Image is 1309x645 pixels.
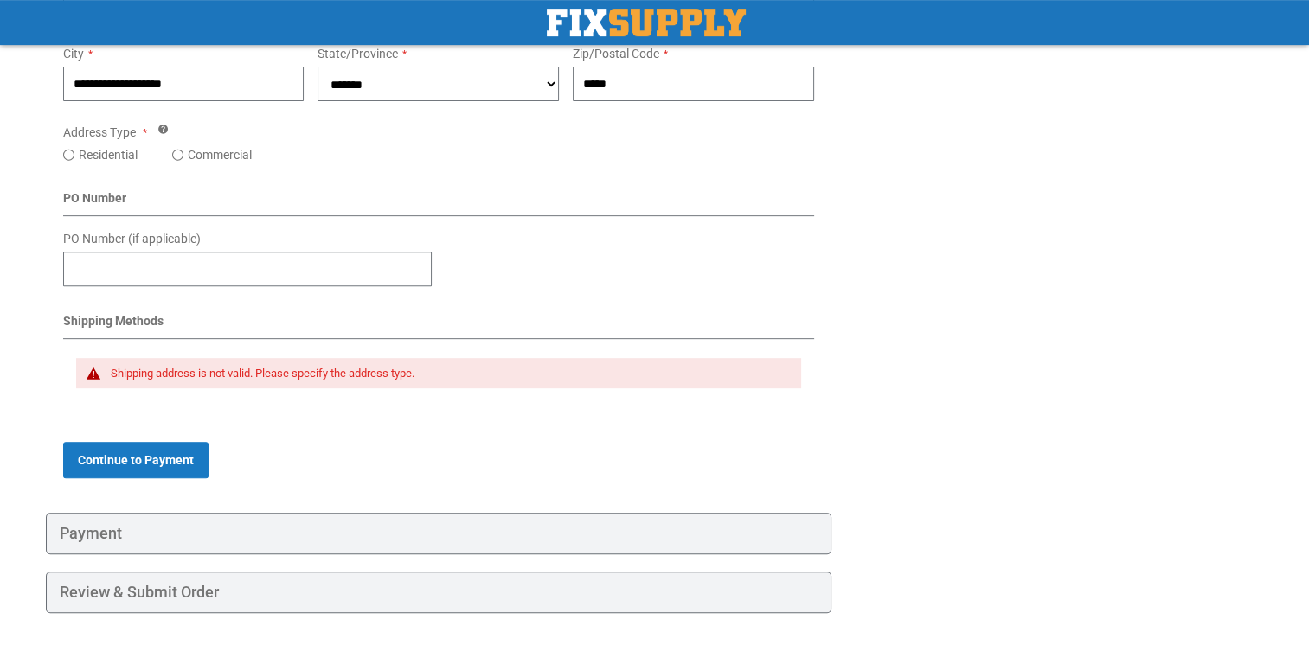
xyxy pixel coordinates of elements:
[573,47,659,61] span: Zip/Postal Code
[63,189,815,216] div: PO Number
[188,146,252,163] label: Commercial
[547,9,746,36] img: Fix Industrial Supply
[79,146,138,163] label: Residential
[78,453,194,467] span: Continue to Payment
[46,572,832,613] div: Review & Submit Order
[63,312,815,339] div: Shipping Methods
[63,232,201,246] span: PO Number (if applicable)
[63,442,209,478] button: Continue to Payment
[63,125,136,139] span: Address Type
[111,367,785,380] div: Shipping address is not valid. Please specify the address type.
[318,47,398,61] span: State/Province
[547,9,746,36] a: store logo
[46,513,832,554] div: Payment
[63,47,84,61] span: City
